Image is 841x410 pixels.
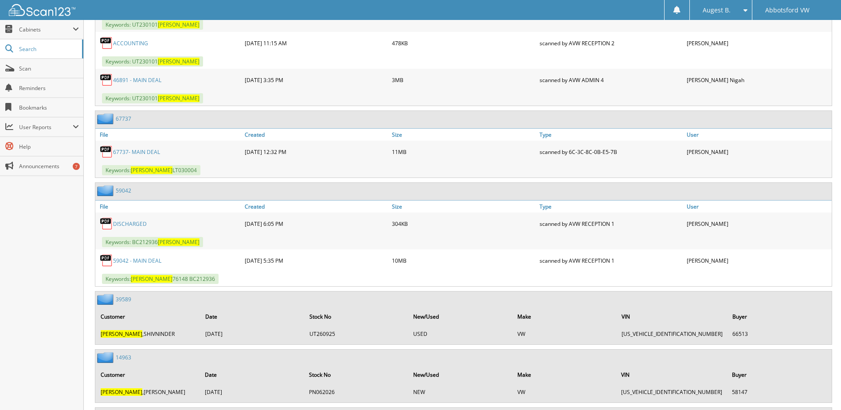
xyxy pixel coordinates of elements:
[113,257,161,264] a: 59042 - MAIN DEAL
[409,307,512,326] th: New/Used
[101,388,142,396] span: [PERSON_NAME]
[390,252,537,269] div: 10MB
[201,327,304,341] td: [DATE]
[100,73,113,87] img: PDF.png
[409,385,512,399] td: NEW
[537,71,685,89] div: scanned by AVW ADMIN 4
[158,21,199,28] span: [PERSON_NAME]
[513,327,616,341] td: VW
[113,220,147,228] a: DISCHARGED
[390,71,537,89] div: 3MB
[19,123,73,131] span: User Reports
[73,163,80,170] div: 7
[537,34,685,52] div: scanned by AVW RECEPTION 2
[685,201,832,213] a: User
[305,366,408,384] th: Stock No
[19,84,79,92] span: Reminders
[243,252,390,269] div: [DATE] 5:35 PM
[685,34,832,52] div: [PERSON_NAME]
[513,366,616,384] th: Make
[305,307,408,326] th: Stock No
[409,366,512,384] th: New/Used
[19,143,79,150] span: Help
[513,385,616,399] td: VW
[703,8,731,13] span: Augest B.
[728,385,831,399] td: 58147
[97,185,116,196] img: folder2.png
[97,294,116,305] img: folder2.png
[102,237,203,247] span: Keywords: BC212936
[102,20,203,30] span: Keywords: UT230101
[102,56,203,67] span: Keywords: UT230101
[537,252,685,269] div: scanned by AVW RECEPTION 1
[390,129,537,141] a: Size
[113,39,148,47] a: ACCOUNTING
[102,165,200,175] span: Keywords: LT030004
[200,385,304,399] td: [DATE]
[96,307,200,326] th: Customer
[537,201,685,213] a: Type
[116,296,131,303] a: 39589
[100,217,113,230] img: PDF.png
[95,201,243,213] a: File
[537,129,685,141] a: Type
[243,201,390,213] a: Created
[158,58,199,65] span: [PERSON_NAME]
[97,352,116,363] img: folder2.png
[19,65,79,72] span: Scan
[390,215,537,233] div: 304KB
[617,385,727,399] td: [US_VEHICLE_IDENTIFICATION_NUMBER]
[685,143,832,161] div: [PERSON_NAME]
[765,8,810,13] span: Abbotsford VW
[131,275,172,283] span: [PERSON_NAME]
[95,129,243,141] a: File
[9,4,75,16] img: scan123-logo-white.svg
[97,113,116,124] img: folder2.png
[131,166,172,174] span: [PERSON_NAME]
[728,307,831,326] th: Buyer
[685,129,832,141] a: User
[243,34,390,52] div: [DATE] 11:15 AM
[243,71,390,89] div: [DATE] 3:35 PM
[728,327,831,341] td: 66513
[113,148,160,156] a: 67737- MAIN DEAL
[101,330,142,338] span: [PERSON_NAME]
[102,93,203,103] span: Keywords: UT230101
[158,238,199,246] span: [PERSON_NAME]
[19,162,79,170] span: Announcements
[116,187,131,194] a: 59042
[100,145,113,158] img: PDF.png
[96,366,199,384] th: Customer
[158,95,199,102] span: [PERSON_NAME]
[305,385,408,399] td: PN062026
[243,215,390,233] div: [DATE] 6:05 PM
[113,76,161,84] a: 46891 - MAIN DEAL
[685,71,832,89] div: [PERSON_NAME] Nigah
[200,366,304,384] th: Date
[617,327,727,341] td: [US_VEHICLE_IDENTIFICATION_NUMBER]
[513,307,616,326] th: Make
[100,36,113,50] img: PDF.png
[685,252,832,269] div: [PERSON_NAME]
[102,274,219,284] span: Keywords: 76148 BC212936
[617,366,727,384] th: VIN
[390,34,537,52] div: 478KB
[617,307,727,326] th: VIN
[390,201,537,213] a: Size
[797,367,841,410] iframe: Chat Widget
[409,327,512,341] td: USED
[19,45,78,53] span: Search
[390,143,537,161] div: 11MB
[19,26,73,33] span: Cabinets
[19,104,79,111] span: Bookmarks
[116,115,131,122] a: 67737
[100,254,113,267] img: PDF.png
[728,366,831,384] th: Buyer
[96,385,199,399] td: ,[PERSON_NAME]
[201,307,304,326] th: Date
[305,327,408,341] td: UT260925
[243,129,390,141] a: Created
[96,327,200,341] td: ,SHIVNINDER
[685,215,832,233] div: [PERSON_NAME]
